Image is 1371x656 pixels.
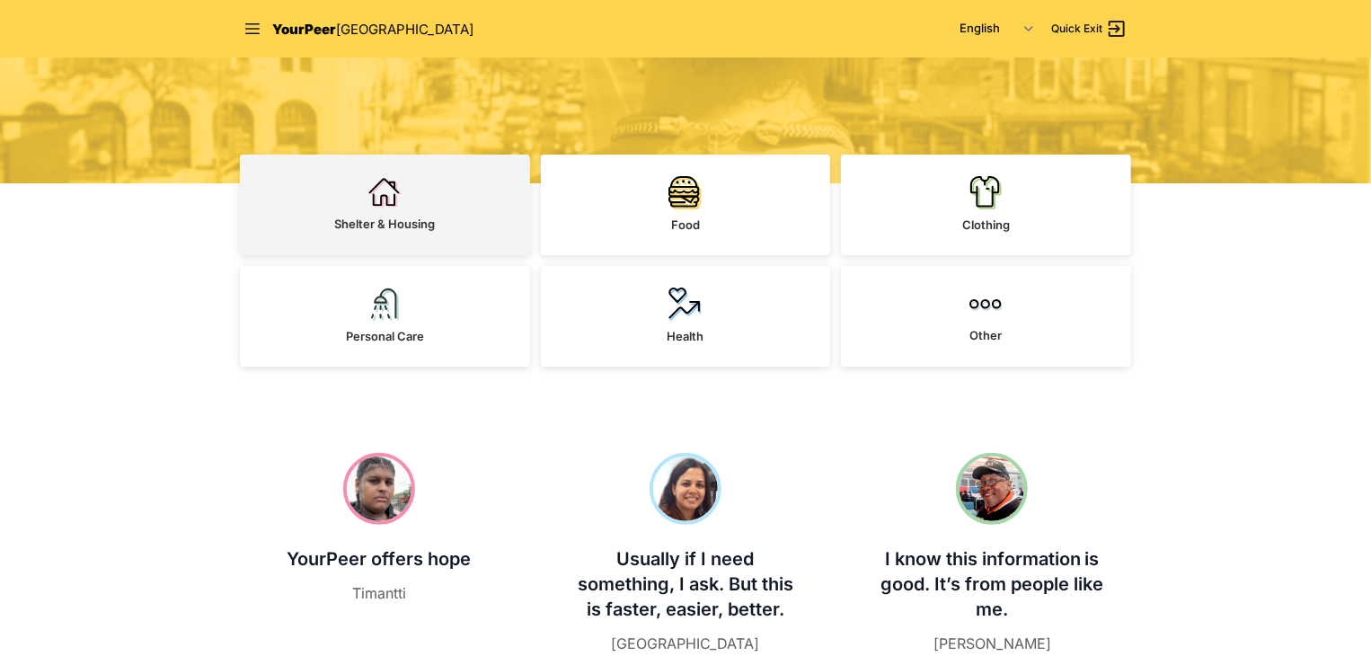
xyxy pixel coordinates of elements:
[962,217,1010,232] span: Clothing
[541,155,831,255] a: Food
[970,328,1003,342] span: Other
[578,548,793,620] span: Usually if I need something, I ask. But this is faster, easier, better.
[334,217,435,231] span: Shelter & Housing
[240,155,530,255] a: Shelter & Housing
[272,18,473,40] a: YourPeer[GEOGRAPHIC_DATA]
[272,21,336,38] span: YourPeer
[541,266,831,367] a: Health
[880,548,1103,620] span: I know this information is good. It’s from people like me.
[240,266,530,367] a: Personal Care
[287,548,471,570] span: YourPeer offers hope
[1051,22,1102,36] span: Quick Exit
[671,217,700,232] span: Food
[571,633,799,654] figcaption: [GEOGRAPHIC_DATA]
[841,155,1131,255] a: Clothing
[346,329,424,343] span: Personal Care
[841,266,1131,367] a: Other
[667,329,703,343] span: Health
[265,582,492,604] figcaption: Timantti
[1051,18,1128,40] a: Quick Exit
[336,21,473,38] span: [GEOGRAPHIC_DATA]
[879,633,1106,654] figcaption: [PERSON_NAME]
